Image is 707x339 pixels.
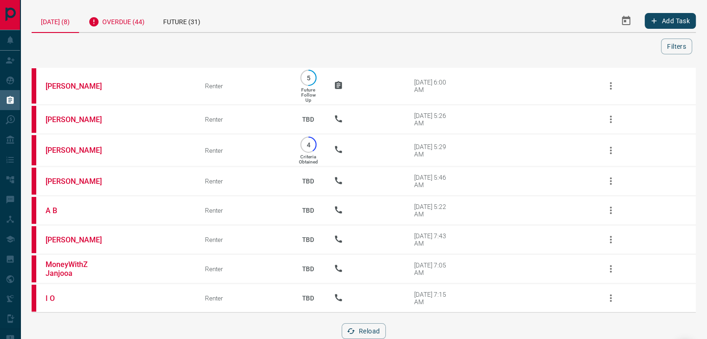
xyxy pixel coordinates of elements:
[205,177,283,185] div: Renter
[46,294,115,303] a: I O
[661,39,692,54] button: Filters
[645,13,696,29] button: Add Task
[615,10,637,32] button: Select Date Range
[414,291,454,306] div: [DATE] 7:15 AM
[414,143,454,158] div: [DATE] 5:29 AM
[205,147,283,154] div: Renter
[46,146,115,155] a: [PERSON_NAME]
[46,235,115,244] a: [PERSON_NAME]
[297,286,320,311] p: TBD
[305,74,312,81] p: 5
[414,261,454,276] div: [DATE] 7:05 AM
[32,168,36,195] div: property.ca
[32,68,36,104] div: property.ca
[205,236,283,243] div: Renter
[414,174,454,189] div: [DATE] 5:46 AM
[414,78,454,93] div: [DATE] 6:00 AM
[32,135,36,165] div: property.ca
[205,116,283,123] div: Renter
[297,256,320,281] p: TBD
[297,198,320,223] p: TBD
[46,260,115,278] a: MoneyWithZ Janjooa
[297,169,320,194] p: TBD
[299,154,318,164] p: Criteria Obtained
[205,82,283,90] div: Renter
[154,9,210,32] div: Future (31)
[414,232,454,247] div: [DATE] 7:43 AM
[46,177,115,186] a: [PERSON_NAME]
[79,9,154,32] div: Overdue (44)
[46,115,115,124] a: [PERSON_NAME]
[297,227,320,252] p: TBD
[342,323,386,339] button: Reload
[46,82,115,91] a: [PERSON_NAME]
[297,107,320,132] p: TBD
[205,294,283,302] div: Renter
[46,206,115,215] a: A B
[32,255,36,282] div: property.ca
[205,207,283,214] div: Renter
[414,203,454,218] div: [DATE] 5:22 AM
[32,226,36,253] div: property.ca
[414,112,454,127] div: [DATE] 5:26 AM
[32,197,36,224] div: property.ca
[205,265,283,273] div: Renter
[32,106,36,133] div: property.ca
[301,87,316,103] p: Future Follow Up
[305,141,312,148] p: 4
[32,9,79,33] div: [DATE] (8)
[32,285,36,312] div: property.ca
